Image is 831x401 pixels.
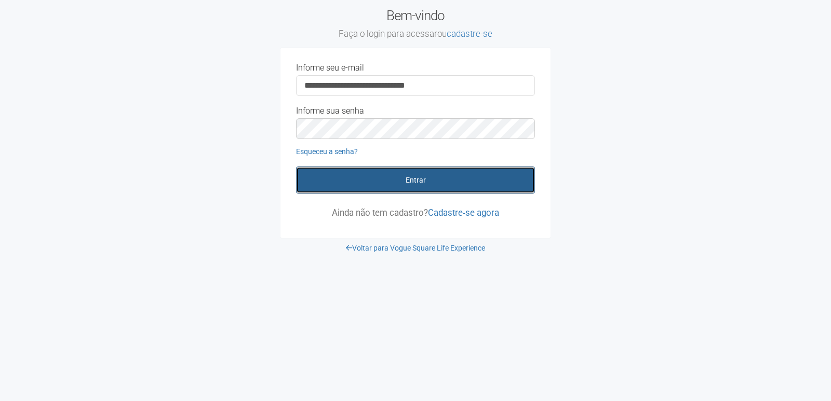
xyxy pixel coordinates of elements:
p: Ainda não tem cadastro? [296,208,535,217]
a: cadastre-se [447,29,492,39]
label: Informe seu e-mail [296,63,364,73]
button: Entrar [296,167,535,193]
small: Faça o login para acessar [280,29,551,40]
label: Informe sua senha [296,106,364,116]
a: Cadastre-se agora [428,208,499,218]
h2: Bem-vindo [280,8,551,40]
span: ou [437,29,492,39]
a: Esqueceu a senha? [296,147,358,156]
a: Voltar para Vogue Square Life Experience [346,244,485,252]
